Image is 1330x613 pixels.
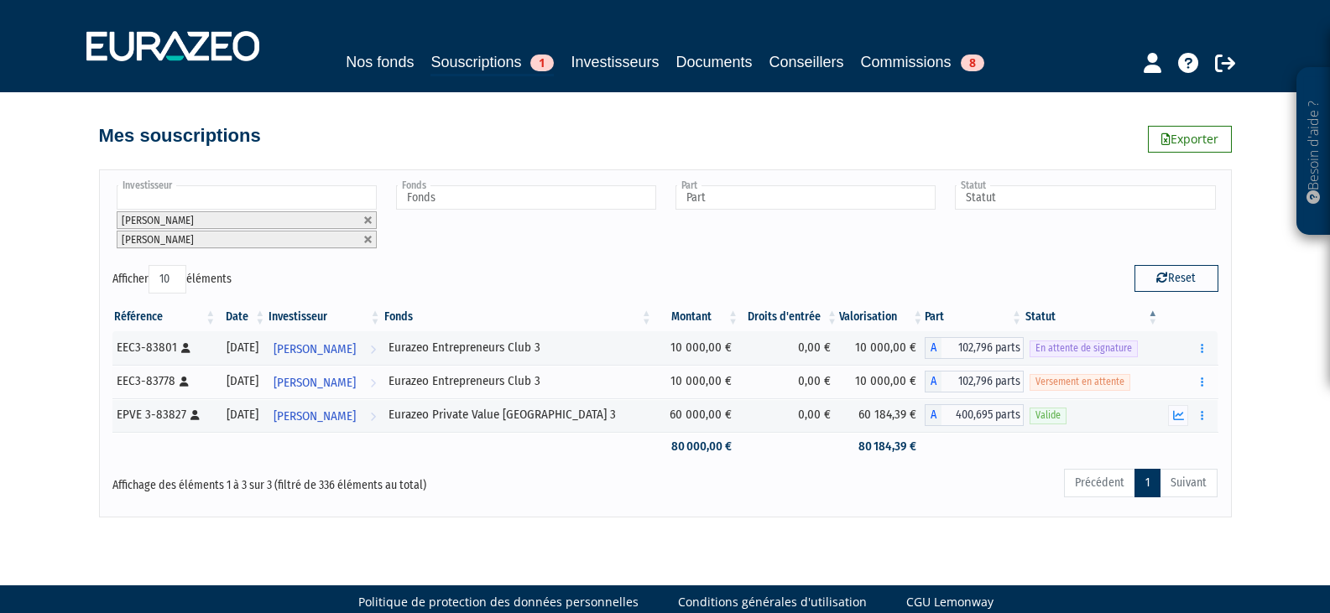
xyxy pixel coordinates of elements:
[740,331,839,365] td: 0,00 €
[925,404,1024,426] div: A - Eurazeo Private Value Europe 3
[389,372,648,390] div: Eurazeo Entrepreneurs Club 3
[370,367,376,398] i: Voir l'investisseur
[149,265,186,294] select: Afficheréléments
[267,303,382,331] th: Investisseur: activer pour trier la colonne par ordre croissant
[839,365,925,398] td: 10 000,00 €
[112,265,232,294] label: Afficher éléments
[925,371,941,392] span: A
[1304,76,1323,227] p: Besoin d'aide ?
[112,303,218,331] th: Référence : activer pour trier la colonne par ordre croissant
[906,594,994,610] a: CGU Lemonway
[190,410,200,420] i: [Français] Personne physique
[925,337,941,359] span: A
[769,50,844,74] a: Conseillers
[117,339,212,356] div: EEC3-83801
[654,398,740,432] td: 60 000,00 €
[223,372,261,390] div: [DATE]
[267,331,382,365] a: [PERSON_NAME]
[654,432,740,461] td: 80 000,00 €
[389,406,648,423] div: Eurazeo Private Value [GEOGRAPHIC_DATA] 3
[223,406,261,423] div: [DATE]
[274,401,356,432] span: [PERSON_NAME]
[676,50,753,74] a: Documents
[740,365,839,398] td: 0,00 €
[274,367,356,398] span: [PERSON_NAME]
[267,365,382,398] a: [PERSON_NAME]
[1030,408,1067,423] span: Valide
[839,303,925,331] th: Valorisation: activer pour trier la colonne par ordre croissant
[1030,340,1138,356] span: En attente de signature
[925,337,1024,359] div: A - Eurazeo Entrepreneurs Club 3
[925,371,1024,392] div: A - Eurazeo Entrepreneurs Club 3
[383,303,654,331] th: Fonds: activer pour trier la colonne par ordre croissant
[1134,265,1218,292] button: Reset
[112,467,559,494] div: Affichage des éléments 1 à 3 sur 3 (filtré de 336 éléments au total)
[180,377,189,387] i: [Français] Personne physique
[1134,469,1160,497] a: 1
[571,50,659,74] a: Investisseurs
[1024,303,1160,331] th: Statut : activer pour trier la colonne par ordre d&eacute;croissant
[925,404,941,426] span: A
[740,398,839,432] td: 0,00 €
[267,398,382,432] a: [PERSON_NAME]
[358,594,639,610] a: Politique de protection des données personnelles
[654,365,740,398] td: 10 000,00 €
[181,343,190,353] i: [Français] Personne physique
[654,303,740,331] th: Montant: activer pour trier la colonne par ordre croissant
[839,432,925,461] td: 80 184,39 €
[654,331,740,365] td: 10 000,00 €
[370,334,376,365] i: Voir l'investisseur
[389,339,648,356] div: Eurazeo Entrepreneurs Club 3
[346,50,414,74] a: Nos fonds
[941,404,1024,426] span: 400,695 parts
[678,594,867,610] a: Conditions générales d'utilisation
[1030,374,1130,390] span: Versement en attente
[86,31,259,61] img: 1732889491-logotype_eurazeo_blanc_rvb.png
[122,214,194,226] span: [PERSON_NAME]
[99,126,261,146] h4: Mes souscriptions
[1148,126,1232,153] a: Exporter
[370,401,376,432] i: Voir l'investisseur
[223,339,261,356] div: [DATE]
[430,50,554,76] a: Souscriptions1
[941,371,1024,392] span: 102,796 parts
[925,303,1024,331] th: Part: activer pour trier la colonne par ordre croissant
[217,303,267,331] th: Date: activer pour trier la colonne par ordre croissant
[740,303,839,331] th: Droits d'entrée: activer pour trier la colonne par ordre croissant
[839,331,925,365] td: 10 000,00 €
[961,55,984,71] span: 8
[122,233,194,246] span: [PERSON_NAME]
[117,372,212,390] div: EEC3-83778
[941,337,1024,359] span: 102,796 parts
[839,398,925,432] td: 60 184,39 €
[530,55,554,71] span: 1
[117,406,212,423] div: EPVE 3-83827
[274,334,356,365] span: [PERSON_NAME]
[861,50,984,74] a: Commissions8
